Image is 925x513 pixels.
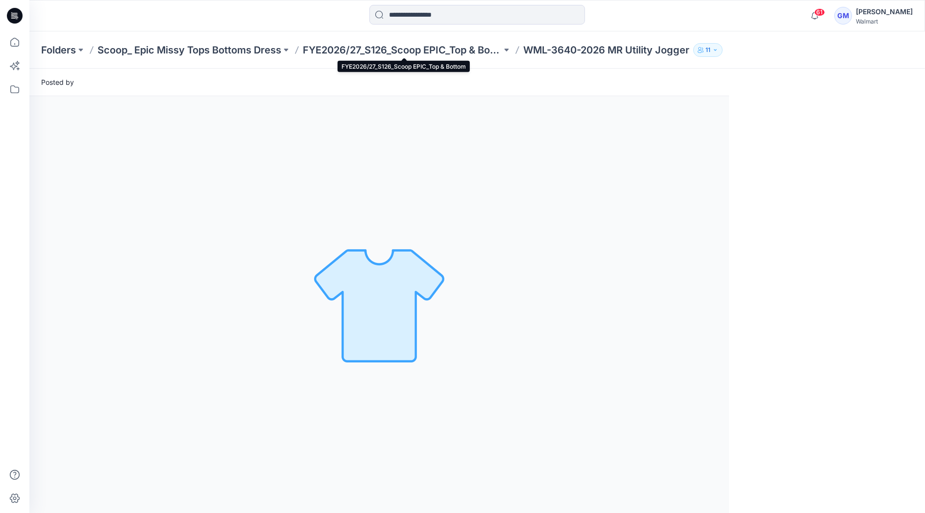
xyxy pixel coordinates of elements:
img: No Outline [311,236,448,373]
div: Walmart [856,18,913,25]
p: 11 [706,45,710,55]
a: Folders [41,43,76,57]
a: Scoop_ Epic Missy Tops Bottoms Dress [97,43,281,57]
button: 11 [693,43,723,57]
div: GM [834,7,852,25]
a: FYE2026/27_S126_Scoop EPIC_Top & Bottom [303,43,502,57]
div: [PERSON_NAME] [856,6,913,18]
span: 61 [814,8,825,16]
p: WML-3640-2026 MR Utility Jogger [523,43,689,57]
span: Posted by [41,77,74,87]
